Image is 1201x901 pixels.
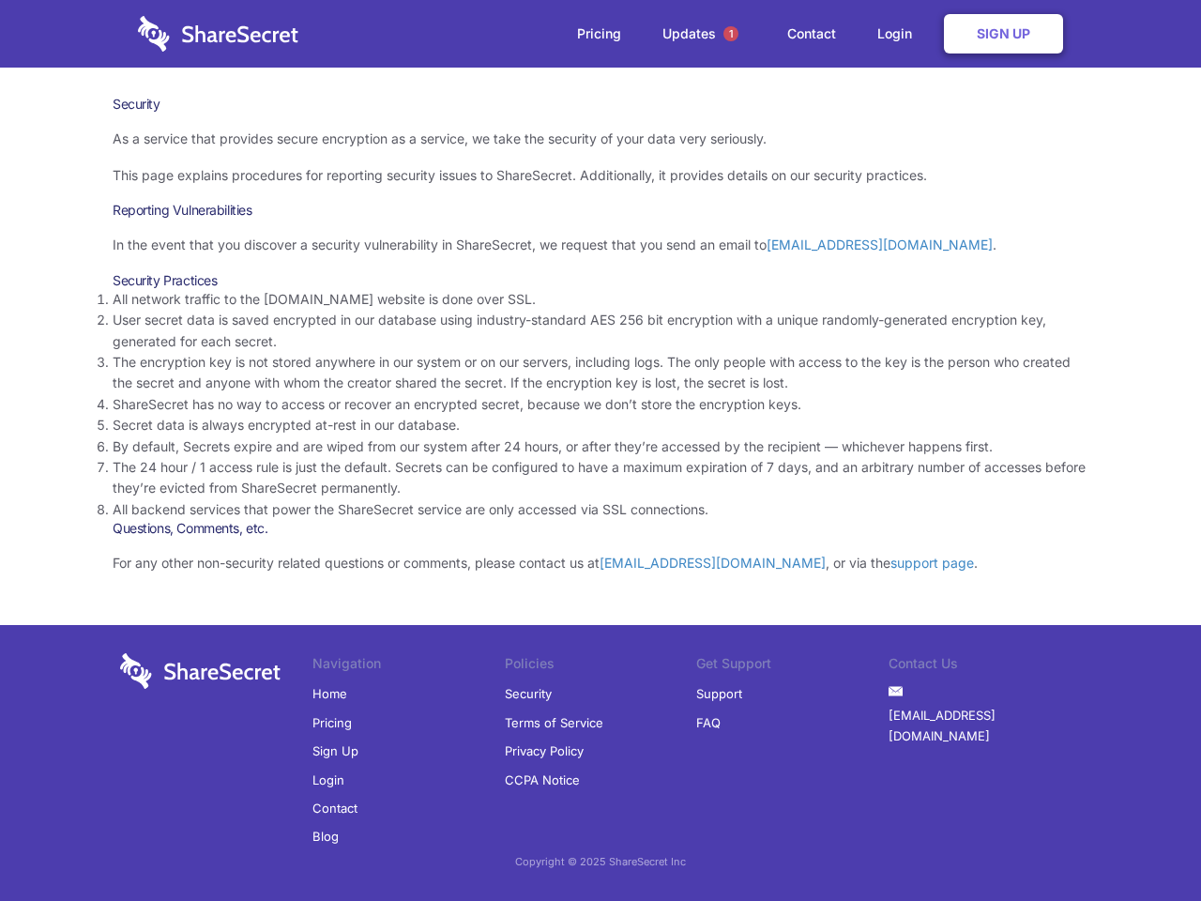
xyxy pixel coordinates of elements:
[723,26,738,41] span: 1
[113,96,1088,113] h1: Security
[120,653,281,689] img: logo-wordmark-white-trans-d4663122ce5f474addd5e946df7df03e33cb6a1c49d2221995e7729f52c070b2.svg
[889,701,1081,751] a: [EMAIL_ADDRESS][DOMAIN_NAME]
[944,14,1063,53] a: Sign Up
[312,680,347,708] a: Home
[113,202,1088,219] h3: Reporting Vulnerabilities
[138,16,298,52] img: logo-wordmark-white-trans-d4663122ce5f474addd5e946df7df03e33cb6a1c49d2221995e7729f52c070b2.svg
[767,237,993,252] a: [EMAIL_ADDRESS][DOMAIN_NAME]
[113,272,1088,289] h3: Security Practices
[505,737,584,765] a: Privacy Policy
[505,680,552,708] a: Security
[696,680,742,708] a: Support
[889,653,1081,680] li: Contact Us
[113,235,1088,255] p: In the event that you discover a security vulnerability in ShareSecret, we request that you send ...
[113,394,1088,415] li: ShareSecret has no way to access or recover an encrypted secret, because we don’t store the encry...
[113,553,1088,573] p: For any other non-security related questions or comments, please contact us at , or via the .
[312,766,344,794] a: Login
[113,457,1088,499] li: The 24 hour / 1 access rule is just the default. Secrets can be configured to have a maximum expi...
[312,822,339,850] a: Blog
[505,653,697,680] li: Policies
[113,520,1088,537] h3: Questions, Comments, etc.
[312,709,352,737] a: Pricing
[859,5,940,63] a: Login
[505,766,580,794] a: CCPA Notice
[312,737,358,765] a: Sign Up
[558,5,640,63] a: Pricing
[505,709,603,737] a: Terms of Service
[768,5,855,63] a: Contact
[600,555,826,571] a: [EMAIL_ADDRESS][DOMAIN_NAME]
[696,653,889,680] li: Get Support
[312,794,357,822] a: Contact
[113,310,1088,352] li: User secret data is saved encrypted in our database using industry-standard AES 256 bit encryptio...
[113,415,1088,435] li: Secret data is always encrypted at-rest in our database.
[696,709,721,737] a: FAQ
[113,129,1088,149] p: As a service that provides secure encryption as a service, we take the security of your data very...
[113,289,1088,310] li: All network traffic to the [DOMAIN_NAME] website is done over SSL.
[113,352,1088,394] li: The encryption key is not stored anywhere in our system or on our servers, including logs. The on...
[113,499,1088,520] li: All backend services that power the ShareSecret service are only accessed via SSL connections.
[890,555,974,571] a: support page
[113,436,1088,457] li: By default, Secrets expire and are wiped from our system after 24 hours, or after they’re accesse...
[113,165,1088,186] p: This page explains procedures for reporting security issues to ShareSecret. Additionally, it prov...
[312,653,505,680] li: Navigation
